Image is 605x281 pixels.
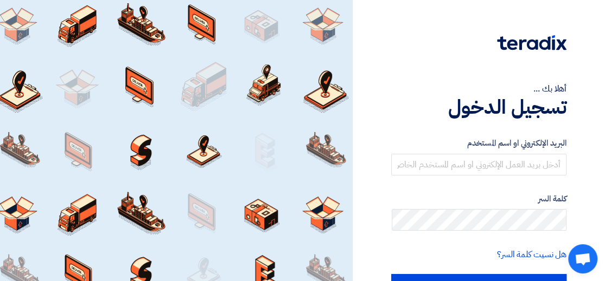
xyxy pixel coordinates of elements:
[497,35,566,50] img: Teradix logo
[568,244,597,273] a: Open chat
[391,154,566,175] input: أدخل بريد العمل الإلكتروني او اسم المستخدم الخاص بك ...
[497,248,566,261] a: هل نسيت كلمة السر؟
[391,82,566,95] div: أهلا بك ...
[391,95,566,119] h1: تسجيل الدخول
[391,137,566,149] label: البريد الإلكتروني او اسم المستخدم
[391,193,566,205] label: كلمة السر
